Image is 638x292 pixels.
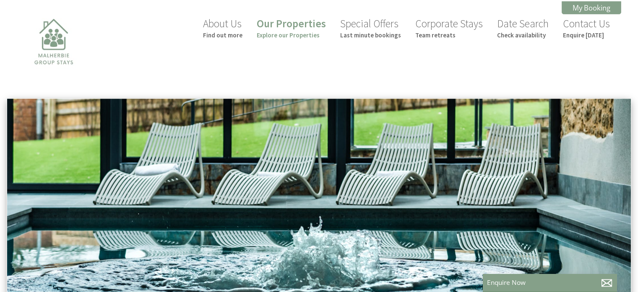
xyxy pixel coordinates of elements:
small: Check availability [497,31,549,39]
a: My Booking [562,1,621,14]
a: Date SearchCheck availability [497,17,549,39]
img: Malherbie Group Stays [12,13,96,97]
a: Corporate StaysTeam retreats [415,17,483,39]
a: Our PropertiesExplore our Properties [257,17,326,39]
a: Contact UsEnquire [DATE] [563,17,610,39]
a: Special OffersLast minute bookings [340,17,401,39]
small: Find out more [203,31,242,39]
p: Enquire Now [487,278,613,287]
a: About UsFind out more [203,17,242,39]
small: Team retreats [415,31,483,39]
small: Enquire [DATE] [563,31,610,39]
small: Last minute bookings [340,31,401,39]
small: Explore our Properties [257,31,326,39]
